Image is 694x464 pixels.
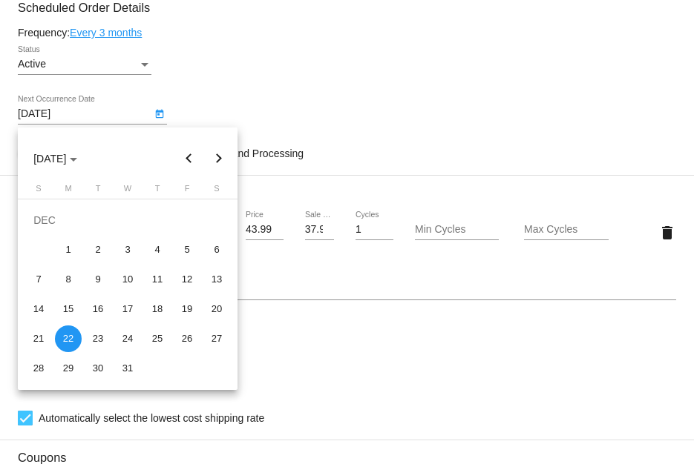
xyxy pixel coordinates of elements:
div: 19 [174,296,200,322]
div: 6 [203,236,230,263]
th: Thursday [143,184,172,199]
td: December 22, 2025 [53,324,83,354]
div: 23 [85,325,111,352]
div: 28 [25,355,52,382]
div: 7 [25,266,52,293]
div: 30 [85,355,111,382]
div: 5 [174,236,200,263]
td: December 17, 2025 [113,294,143,324]
td: December 14, 2025 [24,294,53,324]
th: Wednesday [113,184,143,199]
td: December 20, 2025 [202,294,232,324]
td: December 23, 2025 [83,324,113,354]
td: December 21, 2025 [24,324,53,354]
td: December 13, 2025 [202,265,232,294]
td: December 19, 2025 [172,294,202,324]
div: 15 [55,296,82,322]
div: 25 [144,325,171,352]
div: 13 [203,266,230,293]
div: 8 [55,266,82,293]
div: 2 [85,236,111,263]
td: December 26, 2025 [172,324,202,354]
div: 18 [144,296,171,322]
th: Monday [53,184,83,199]
td: December 11, 2025 [143,265,172,294]
td: December 16, 2025 [83,294,113,324]
span: [DATE] [33,153,77,165]
td: December 6, 2025 [202,235,232,265]
th: Tuesday [83,184,113,199]
div: 26 [174,325,200,352]
td: December 1, 2025 [53,235,83,265]
th: Friday [172,184,202,199]
td: December 25, 2025 [143,324,172,354]
button: Choose month and year [22,144,89,173]
div: 11 [144,266,171,293]
td: December 18, 2025 [143,294,172,324]
div: 20 [203,296,230,322]
div: 3 [114,236,141,263]
div: 9 [85,266,111,293]
td: December 4, 2025 [143,235,172,265]
td: December 3, 2025 [113,235,143,265]
button: Next month [204,144,234,173]
td: December 2, 2025 [83,235,113,265]
td: December 8, 2025 [53,265,83,294]
td: December 28, 2025 [24,354,53,383]
div: 27 [203,325,230,352]
td: December 30, 2025 [83,354,113,383]
td: December 10, 2025 [113,265,143,294]
td: December 12, 2025 [172,265,202,294]
button: Previous month [174,144,204,173]
td: December 9, 2025 [83,265,113,294]
div: 16 [85,296,111,322]
div: 12 [174,266,200,293]
td: December 31, 2025 [113,354,143,383]
td: December 7, 2025 [24,265,53,294]
div: 22 [55,325,82,352]
div: 29 [55,355,82,382]
div: 17 [114,296,141,322]
td: December 27, 2025 [202,324,232,354]
div: 10 [114,266,141,293]
td: December 15, 2025 [53,294,83,324]
div: 1 [55,236,82,263]
td: December 29, 2025 [53,354,83,383]
div: 21 [25,325,52,352]
div: 24 [114,325,141,352]
th: Saturday [202,184,232,199]
div: 4 [144,236,171,263]
div: 31 [114,355,141,382]
div: 14 [25,296,52,322]
th: Sunday [24,184,53,199]
td: December 24, 2025 [113,324,143,354]
td: December 5, 2025 [172,235,202,265]
td: DEC [24,205,232,235]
